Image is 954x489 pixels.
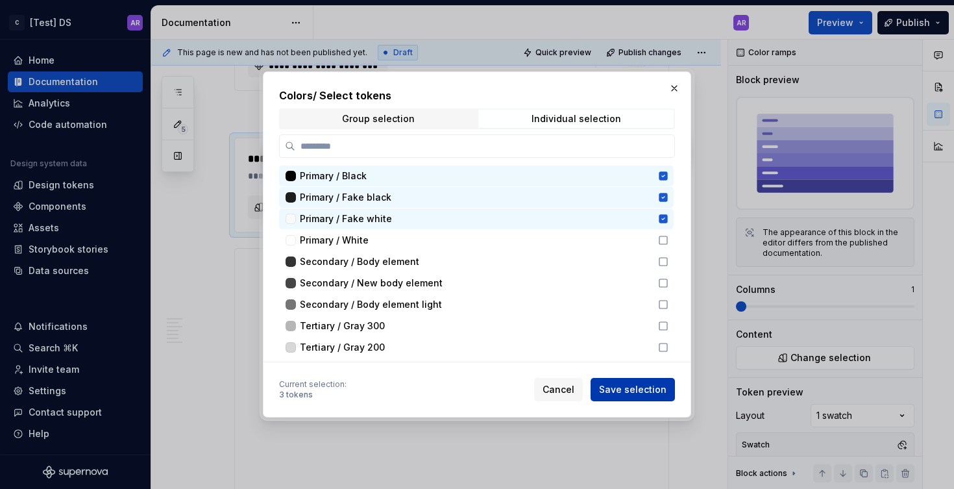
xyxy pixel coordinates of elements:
[300,234,369,247] span: Primary / White
[300,191,391,204] span: Primary / Fake black
[300,255,419,268] span: Secondary / Body element
[591,378,675,401] button: Save selection
[300,341,385,354] span: Tertiary / Gray 200
[342,114,415,124] div: Group selection
[534,378,583,401] button: Cancel
[300,212,392,225] span: Primary / Fake white
[279,88,675,103] h2: Colors / Select tokens
[279,379,347,390] div: Current selection :
[599,383,667,396] span: Save selection
[300,320,385,332] span: Tertiary / Gray 300
[543,383,574,396] span: Cancel
[300,169,367,182] span: Primary / Black
[279,390,313,400] div: 3 tokens
[300,298,442,311] span: Secondary / Body element light
[300,277,443,290] span: Secondary / New body element
[532,114,621,124] div: Individual selection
